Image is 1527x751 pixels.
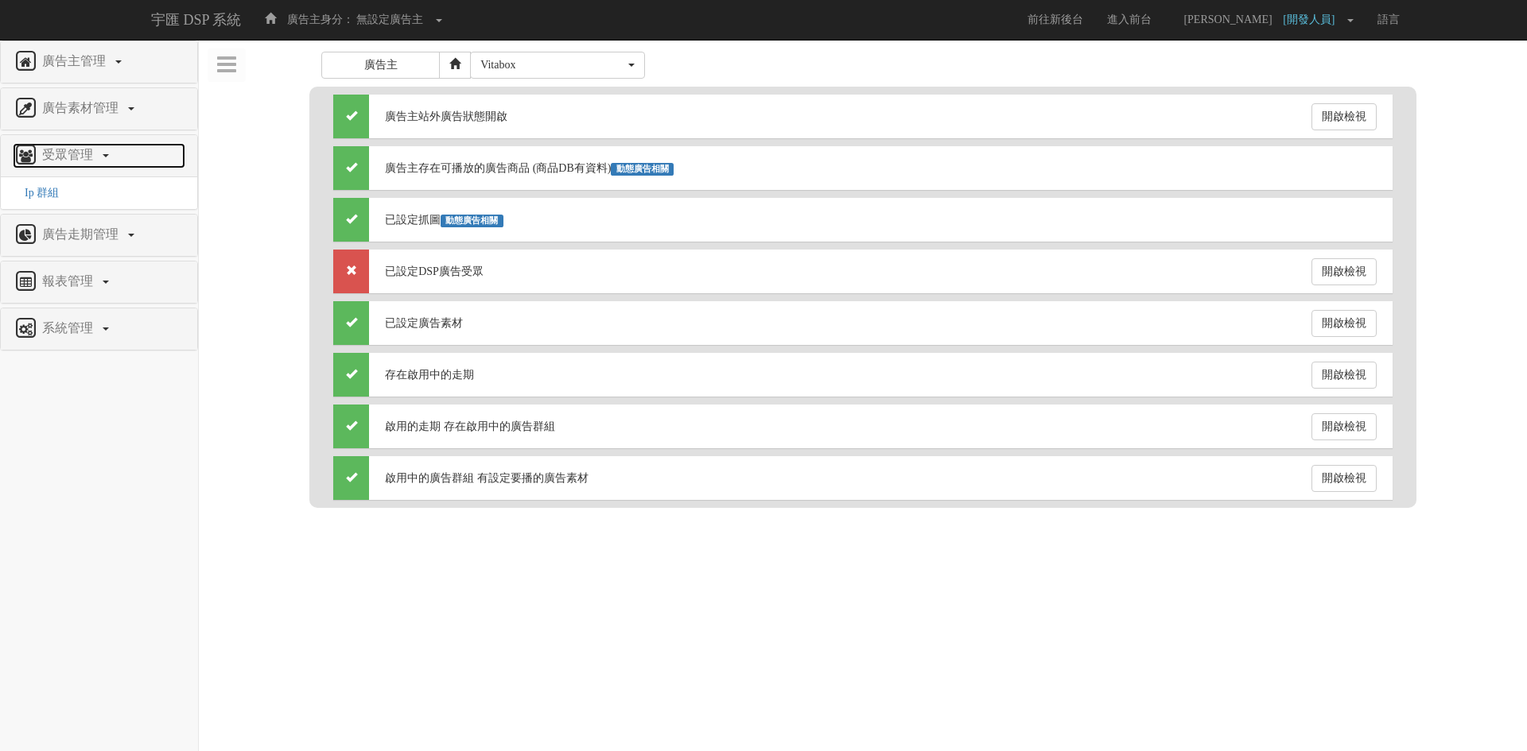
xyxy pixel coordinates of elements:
[1311,103,1377,130] a: 開啟檢視
[13,269,185,295] a: 報表管理
[333,405,1393,440] div: 啟用的走期 存在啟用中的廣告群組
[333,456,1393,492] div: 啟用中的廣告群組 有設定要播的廣告素材
[1175,14,1280,25] span: [PERSON_NAME]
[38,227,126,241] span: 廣告走期管理
[13,187,59,199] a: Ip 群組
[1311,310,1377,337] a: 開啟檢視
[13,143,185,168] a: 受眾管理
[333,353,1393,389] div: 存在啟用中的走期
[38,101,126,114] span: 廣告素材管理
[333,198,1393,234] div: 已設定抓圖
[38,321,101,335] span: 系統管理
[470,52,645,79] button: Vitabox
[611,163,674,176] span: 動態廣告相關
[480,57,625,73] div: Vitabox
[38,54,114,68] span: 廣告主管理
[333,146,1393,182] div: 廣告主存在可播放的廣告商品 (商品DB有資料)
[356,14,423,25] span: 無設定廣告主
[1311,362,1377,389] a: 開啟檢視
[1311,258,1377,285] a: 開啟檢視
[441,215,503,227] span: 動態廣告相關
[38,148,101,161] span: 受眾管理
[1311,413,1377,440] a: 開啟檢視
[13,49,185,75] a: 廣告主管理
[13,223,185,248] a: 廣告走期管理
[1283,14,1342,25] span: [開發人員]
[13,316,185,342] a: 系統管理
[13,96,185,122] a: 廣告素材管理
[333,301,1393,337] div: 已設定廣告素材
[287,14,354,25] span: 廣告主身分：
[1311,465,1377,492] a: 開啟檢視
[333,95,1393,130] div: 廣告主站外廣告狀態開啟
[333,250,1393,285] div: 已設定DSP廣告受眾
[38,274,101,288] span: 報表管理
